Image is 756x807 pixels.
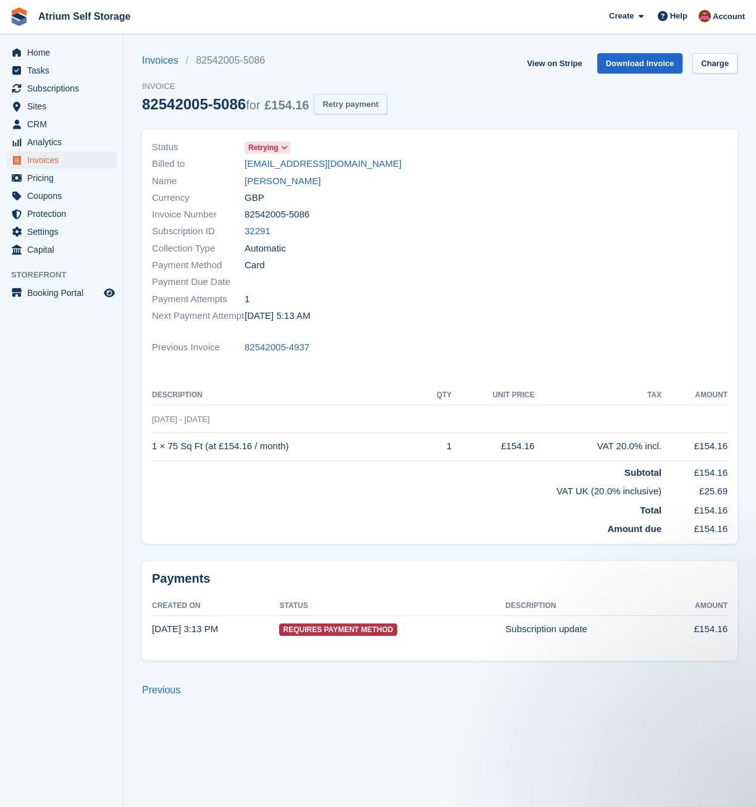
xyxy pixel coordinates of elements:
span: Tasks [27,62,101,79]
a: Previous [142,685,180,695]
span: Previous Invoice [152,340,245,355]
span: Billed to [152,157,245,171]
span: Currency [152,191,245,205]
a: Retrying [245,140,290,154]
span: Home [27,44,101,61]
td: £154.16 [661,433,728,460]
th: QTY [422,386,452,405]
span: 1 [245,292,250,306]
a: Atrium Self Storage [33,6,135,27]
span: Card [245,258,265,273]
td: £25.69 [661,480,728,499]
th: Description [505,596,663,616]
span: Invoice [142,80,387,93]
a: menu [6,169,117,187]
span: [DATE] - [DATE] [152,415,209,424]
a: menu [6,151,117,169]
a: menu [6,80,117,97]
span: Storefront [11,269,123,281]
h2: Payments [152,571,728,586]
th: Tax [534,386,661,405]
td: £154.16 [661,517,728,536]
a: View on Stripe [522,53,587,74]
span: Protection [27,205,101,222]
img: stora-icon-8386f47178a22dfd0bd8f6a31ec36ba5ce8667c1dd55bd0f319d3a0aa187defe.svg [10,7,28,26]
span: Pricing [27,169,101,187]
div: VAT 20.0% incl. [534,439,661,454]
img: Mark Rhodes [699,10,711,22]
strong: Amount due [608,523,662,534]
span: Status [152,140,245,154]
span: Create [609,10,634,22]
strong: Total [640,505,661,515]
button: Retry payment [314,94,387,114]
a: menu [6,205,117,222]
span: Booking Portal [27,284,101,302]
span: Settings [27,223,101,240]
a: 32291 [245,224,271,239]
span: Coupons [27,187,101,205]
a: [EMAIL_ADDRESS][DOMAIN_NAME] [245,157,401,171]
span: Account [713,11,745,23]
th: Unit Price [451,386,534,405]
a: Preview store [102,285,117,300]
th: Amount [661,386,728,405]
th: Status [279,596,505,616]
td: £154.16 [661,499,728,518]
strong: Subtotal [624,467,661,478]
span: Next Payment Attempt [152,309,245,323]
span: £154.16 [264,98,309,112]
span: Payment Method [152,258,245,273]
span: Invoice Number [152,208,245,222]
td: Subscription update [505,615,663,643]
td: £154.16 [451,433,534,460]
a: menu [6,133,117,151]
time: 2025-10-03 04:13:22 UTC [245,309,310,323]
nav: breadcrumbs [142,53,387,68]
span: Name [152,174,245,188]
td: VAT UK (20.0% inclusive) [152,480,661,499]
th: Description [152,386,422,405]
span: Payment Due Date [152,275,245,289]
a: menu [6,116,117,133]
a: menu [6,62,117,79]
span: Sites [27,98,101,115]
span: Invoices [27,151,101,169]
td: £154.16 [663,615,728,643]
td: 1 [422,433,452,460]
span: Requires Payment Method [279,623,397,636]
span: Capital [27,241,101,258]
a: menu [6,223,117,240]
a: menu [6,44,117,61]
td: 1 × 75 Sq Ft (at £154.16 / month) [152,433,422,460]
th: Amount [663,596,728,616]
span: Collection Type [152,242,245,256]
a: Invoices [142,53,186,68]
span: Subscriptions [27,80,101,97]
span: Help [670,10,687,22]
span: Automatic [245,242,286,256]
a: Charge [692,53,737,74]
time: 2025-09-30 14:13:18 UTC [152,623,218,634]
a: [PERSON_NAME] [245,174,321,188]
a: menu [6,284,117,302]
a: Download Invoice [597,53,683,74]
a: 82542005-4937 [245,340,309,355]
span: 82542005-5086 [245,208,309,222]
span: Payment Attempts [152,292,245,306]
span: Subscription ID [152,224,245,239]
a: menu [6,98,117,115]
a: menu [6,241,117,258]
span: Retrying [248,142,279,153]
span: Analytics [27,133,101,151]
a: menu [6,187,117,205]
td: £154.16 [661,460,728,480]
span: for [246,98,260,112]
th: Created On [152,596,279,616]
span: GBP [245,191,264,205]
span: CRM [27,116,101,133]
div: 82542005-5086 [142,96,309,112]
